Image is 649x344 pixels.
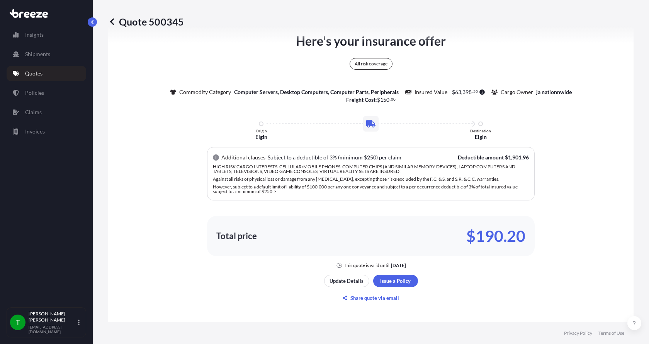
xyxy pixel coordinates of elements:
[373,275,418,287] button: Issue a Policy
[350,294,399,302] p: Share quote via email
[7,46,86,62] a: Shipments
[255,133,267,141] p: Elgin
[7,124,86,139] a: Invoices
[324,275,369,287] button: Update Details
[501,88,533,96] p: Cargo Owner
[330,277,364,285] p: Update Details
[25,50,50,58] p: Shipments
[29,325,76,334] p: [EMAIL_ADDRESS][DOMAIN_NAME]
[344,262,389,269] p: This quote is valid until
[470,128,491,133] p: Destination
[7,27,86,43] a: Insights
[455,89,461,95] span: 63
[213,164,529,174] p: HIGH RISK CARGO INTERESTS: CELLULAR/MOBILE PHONES, COMPUTER CHIPS (AND SIMILAR MEMORY DEVICES), L...
[216,232,257,240] p: Total price
[461,89,462,95] span: ,
[350,58,392,70] div: All risk coverage
[7,66,86,81] a: Quotes
[108,15,184,28] p: Quote 500345
[29,311,76,323] p: [PERSON_NAME] [PERSON_NAME]
[346,96,396,104] p: :
[25,31,44,39] p: Insights
[346,96,375,103] b: Freight Cost
[377,97,380,103] span: $
[380,97,389,103] span: 150
[213,185,529,194] p: However, subject to a default limit of liability of $100,000 per any one conveyance and subject t...
[473,90,478,93] span: 50
[380,277,411,285] p: Issue a Policy
[16,318,20,326] span: T
[391,262,406,269] p: [DATE]
[25,108,42,116] p: Claims
[598,330,624,336] a: Terms of Use
[256,128,267,133] p: Origin
[25,70,42,77] p: Quotes
[213,177,529,181] p: Against all risks of physical loss or damage from any [MEDICAL_DATA], excepting those risks exclu...
[391,98,396,101] span: 00
[7,85,86,101] a: Policies
[466,230,525,242] p: $190.20
[25,128,45,135] p: Invoices
[452,89,455,95] span: $
[462,89,472,95] span: 398
[221,154,265,161] p: Additional clauses
[564,330,592,336] a: Privacy Policy
[390,98,391,101] span: .
[324,292,418,304] button: Share quote via email
[475,133,487,141] p: Elgin
[536,88,572,96] p: ja nationnwide
[415,88,447,96] p: Insured Value
[458,154,529,161] p: Deductible amount $1,901.96
[25,89,44,97] p: Policies
[234,88,399,96] p: Computer Servers, Desktop Computers, Computer Parts, Peripherals
[268,154,401,161] p: Subject to a deductible of 3% (minimum $250) per claim
[472,90,473,93] span: .
[7,104,86,120] a: Claims
[179,88,231,96] p: Commodity Category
